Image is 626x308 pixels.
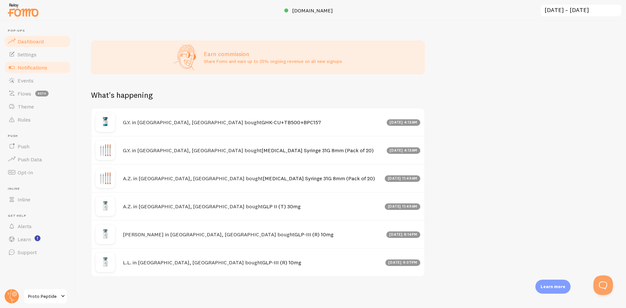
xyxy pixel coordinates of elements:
[8,134,71,138] span: Push
[8,29,71,33] span: Pop-ups
[18,236,31,242] span: Learn
[18,116,31,123] span: Rules
[18,169,33,176] span: Opt-In
[18,64,47,71] span: Notifications
[123,175,381,182] h4: A.Z. in [GEOGRAPHIC_DATA], [GEOGRAPHIC_DATA] bought
[18,103,34,110] span: Theme
[18,38,44,45] span: Dashboard
[123,259,381,266] h4: L.L. in [GEOGRAPHIC_DATA], [GEOGRAPHIC_DATA] bought
[18,196,30,203] span: Inline
[18,143,29,150] span: Push
[261,119,321,125] a: GHK-CU+TB500+BPC157
[123,119,383,126] h4: G.Y. in [GEOGRAPHIC_DATA], [GEOGRAPHIC_DATA] bought
[387,147,421,154] div: [DATE] 4:13am
[4,220,71,233] a: Alerts
[4,193,71,206] a: Inline
[385,175,420,182] div: [DATE] 11:49am
[35,235,40,241] svg: <p>Watch New Feature Tutorials!</p>
[204,58,342,65] p: Share Fomo and earn up to 25% ongoing revenue on all new signups
[4,48,71,61] a: Settings
[593,275,613,295] iframe: Help Scout Beacon - Open
[18,77,34,84] span: Events
[18,90,31,97] span: Flows
[4,140,71,153] a: Push
[4,233,71,246] a: Learn
[263,203,301,210] a: GLP II (T) 30mg
[18,51,37,58] span: Settings
[294,231,334,238] a: GLP-III (R) 10mg
[18,249,37,256] span: Support
[4,74,71,87] a: Events
[8,187,71,191] span: Inline
[4,35,71,48] a: Dashboard
[4,61,71,74] a: Notifications
[28,292,59,300] span: Proto Peptide
[4,166,71,179] a: Opt-In
[386,231,421,238] div: [DATE] 8:14pm
[18,223,32,229] span: Alerts
[204,50,342,58] h3: Earn commission
[4,153,71,166] a: Push Data
[23,288,67,304] a: Proto Peptide
[4,246,71,259] a: Support
[18,156,42,163] span: Push Data
[4,87,71,100] a: Flows beta
[261,147,374,154] a: [MEDICAL_DATA] Syringe 31G 8mm (Pack of 20)
[123,231,382,238] h4: [PERSON_NAME] in [GEOGRAPHIC_DATA], [GEOGRAPHIC_DATA] bought
[4,100,71,113] a: Theme
[91,90,153,100] h2: What's happening
[35,91,49,96] span: beta
[262,259,301,266] a: GLP-III (R) 10mg
[541,284,565,290] p: Learn more
[385,203,420,210] div: [DATE] 11:49am
[4,113,71,126] a: Rules
[535,280,571,294] div: Learn more
[123,147,383,154] h4: G.Y. in [GEOGRAPHIC_DATA], [GEOGRAPHIC_DATA] bought
[263,175,375,182] a: [MEDICAL_DATA] Syringe 31G 8mm (Pack of 20)
[8,214,71,218] span: Get Help
[387,119,421,126] div: [DATE] 4:13am
[385,259,421,266] div: [DATE] 9:07pm
[123,203,381,210] h4: A.Z. in [GEOGRAPHIC_DATA], [GEOGRAPHIC_DATA] bought
[7,2,39,18] img: fomo-relay-logo-orange.svg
